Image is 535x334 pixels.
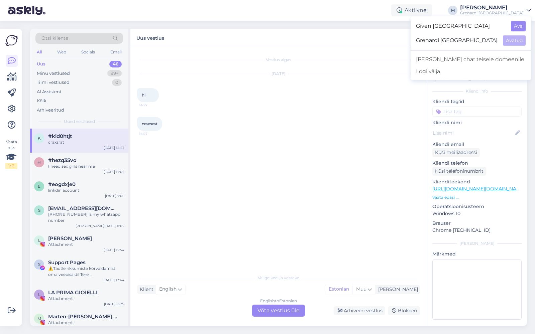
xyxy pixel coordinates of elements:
div: [PHONE_NUMBER] is my whatsapp number [48,211,124,223]
div: English to Estonian [260,298,297,304]
div: Arhiveeri vestlus [334,306,385,315]
div: Estonian [325,284,352,294]
div: Attachment [48,241,124,247]
span: LA PRIMA GIOIELLI [48,290,98,296]
div: [DATE] 17:44 [103,278,124,283]
span: S [38,262,40,267]
span: #kid0htjt [48,133,72,139]
a: [PERSON_NAME]Grenardi [GEOGRAPHIC_DATA] [460,5,531,16]
div: [DATE] 7:05 [105,193,124,198]
p: Brauser [432,220,522,227]
div: Klient [137,286,153,293]
input: Lisa tag [432,107,522,117]
div: Küsi meiliaadressi [432,148,480,157]
span: #eogdxje0 [48,181,76,187]
span: Leo Pizzo [48,235,92,241]
span: s [38,208,40,213]
div: Attachment [48,296,124,302]
a: [PERSON_NAME] chat teisele domeenile [411,53,531,65]
span: Grenardi [GEOGRAPHIC_DATA] [416,35,498,46]
span: Muu [356,286,366,292]
span: L [38,292,40,297]
div: All [35,48,43,56]
p: Kliendi nimi [432,119,522,126]
p: Klienditeekond [432,178,522,185]
span: 14:27 [139,131,164,136]
div: [PERSON_NAME] [432,240,522,246]
div: Vaata siia [5,139,17,169]
div: [DATE] 14:27 [104,145,124,150]
div: [DATE] [137,71,420,77]
span: e [38,184,40,189]
div: 99+ [107,70,122,77]
div: Socials [80,48,96,56]
div: Võta vestlus üle [252,305,305,317]
div: Blokeeri [388,306,420,315]
p: Kliendi tag'id [432,98,522,105]
div: Email [109,48,123,56]
span: English [159,286,177,293]
div: [DATE] 13:39 [104,302,124,307]
input: Lisa nimi [433,129,514,137]
img: Askly Logo [5,34,18,47]
div: [DATE] 16:49 [104,326,124,331]
span: sambhavgems1@gmail.com [48,205,118,211]
div: AI Assistent [37,89,62,95]
a: [URL][DOMAIN_NAME][DOMAIN_NAME] [432,186,525,192]
div: Tiimi vestlused [37,79,70,86]
span: Marten-Jaan M. 📸 [48,314,118,320]
div: [DATE] 17:02 [104,169,124,174]
span: Given [GEOGRAPHIC_DATA] [416,21,506,31]
span: M [37,316,41,321]
p: Chrome [TECHNICAL_ID] [432,227,522,234]
div: ⚠️Taotle rikkumiste kõrvaldamist oma veebisaidil Tere, [PERSON_NAME] saatnud mitu hoiatust, et te... [48,266,124,278]
div: 0 [112,79,122,86]
p: Kliendi telefon [432,160,522,167]
span: craxsrat [142,121,157,126]
div: Valige keel ja vastake [137,275,420,281]
p: Vaata edasi ... [432,194,522,200]
button: Ava [511,21,526,31]
label: Uus vestlus [136,33,164,42]
div: Web [56,48,68,56]
div: Kõik [37,98,46,104]
div: [DATE] 12:54 [104,247,124,253]
div: Kliendi info [432,88,522,94]
button: Avatud [503,35,526,46]
div: 1 / 3 [5,163,17,169]
div: Attachment [48,320,124,326]
div: 46 [109,61,122,67]
span: Otsi kliente [41,35,68,42]
span: Uued vestlused [64,119,95,125]
div: [PERSON_NAME][DATE] 11:02 [76,223,124,228]
p: Märkmed [432,251,522,258]
div: Grenardi [GEOGRAPHIC_DATA] [460,10,524,16]
div: Logi välja [411,65,531,77]
div: Arhiveeritud [37,107,64,114]
div: linkdin account [48,187,124,193]
div: [PERSON_NAME] [376,286,418,293]
span: hi [142,93,145,98]
div: I need sex girls near me [48,163,124,169]
span: #hezq35vo [48,157,77,163]
div: craxsrat [48,139,124,145]
p: Kliendi email [432,141,522,148]
div: Küsi telefoninumbrit [432,167,486,176]
p: Operatsioonisüsteem [432,203,522,210]
div: Aktiivne [391,4,432,16]
div: Uus [37,61,45,67]
span: h [37,160,41,165]
span: 14:27 [139,103,164,108]
div: Vestlus algas [137,57,420,63]
div: [PERSON_NAME] [460,5,524,10]
span: k [38,136,41,141]
div: M [448,6,457,15]
p: Windows 10 [432,210,522,217]
span: Support Pages [48,260,86,266]
div: Minu vestlused [37,70,70,77]
span: L [38,238,40,243]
